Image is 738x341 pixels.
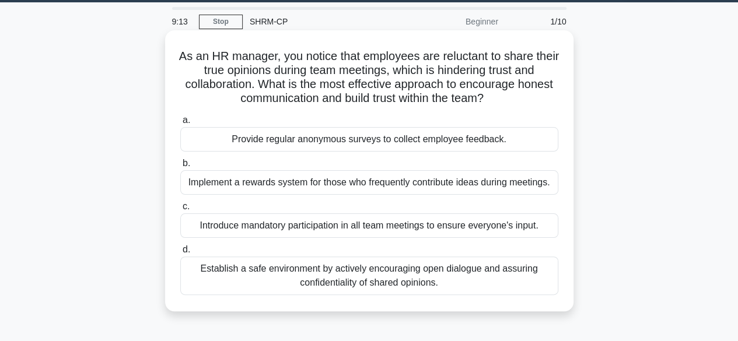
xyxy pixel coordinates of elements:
span: b. [183,158,190,168]
div: Provide regular anonymous surveys to collect employee feedback. [180,127,558,152]
span: d. [183,244,190,254]
span: a. [183,115,190,125]
div: Establish a safe environment by actively encouraging open dialogue and assuring confidentiality o... [180,256,558,295]
span: c. [183,201,190,211]
div: 1/10 [505,10,573,33]
div: 9:13 [165,10,199,33]
a: Stop [199,15,243,29]
div: Implement a rewards system for those who frequently contribute ideas during meetings. [180,170,558,195]
div: SHRM-CP [243,10,403,33]
div: Beginner [403,10,505,33]
div: Introduce mandatory participation in all team meetings to ensure everyone's input. [180,213,558,238]
h5: As an HR manager, you notice that employees are reluctant to share their true opinions during tea... [179,49,559,106]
